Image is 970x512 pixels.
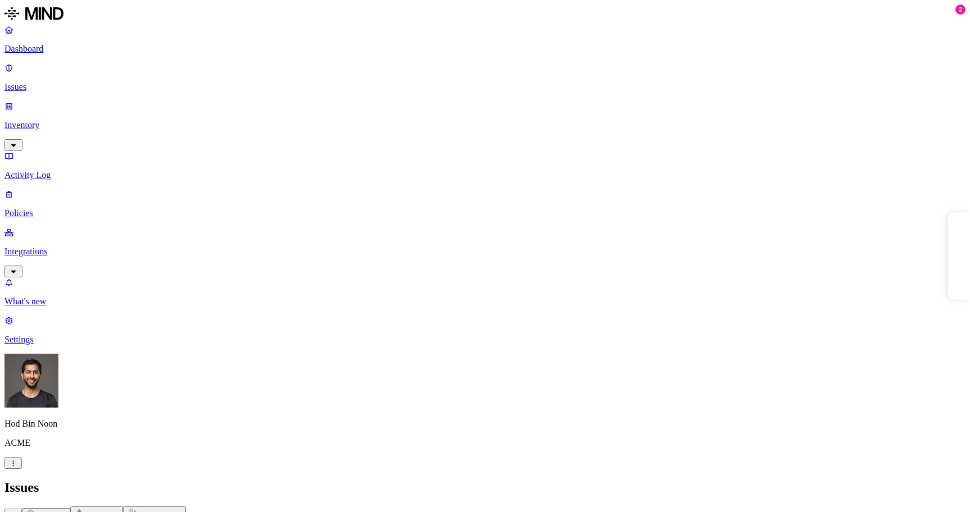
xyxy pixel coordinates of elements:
[4,82,966,92] p: Issues
[4,246,966,257] p: Integrations
[4,189,966,218] a: Policies
[955,4,966,15] div: 2
[4,63,966,92] a: Issues
[4,170,966,180] p: Activity Log
[4,101,966,149] a: Inventory
[4,208,966,218] p: Policies
[4,151,966,180] a: Activity Log
[4,227,966,276] a: Integrations
[4,4,966,25] a: MIND
[4,44,966,54] p: Dashboard
[4,25,966,54] a: Dashboard
[4,480,966,495] h2: Issues
[4,296,966,307] p: What's new
[4,316,966,345] a: Settings
[4,4,63,22] img: MIND
[4,277,966,307] a: What's new
[4,354,58,408] img: Hod Bin Noon
[4,120,966,130] p: Inventory
[4,335,966,345] p: Settings
[4,438,966,448] p: ACME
